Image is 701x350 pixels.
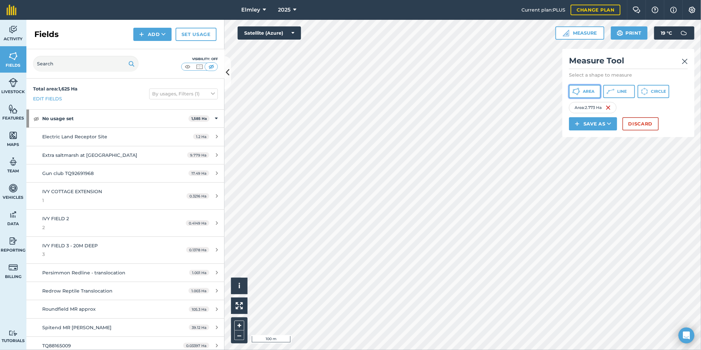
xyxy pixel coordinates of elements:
a: Electric Land Receptor Site1.2 Ha [26,128,224,146]
button: Circle [638,85,669,98]
span: IVY FIELD 2 [42,216,69,222]
span: Current plan : PLUS [521,6,565,14]
span: TQ88165009 [42,343,71,349]
img: fieldmargin Logo [7,5,17,15]
span: Gun club TQ92691968 [42,170,94,176]
span: 1.2 Ha [193,134,209,139]
a: Redrow Reptile Translocation1.003 Ha [26,282,224,300]
div: Open Intercom Messenger [679,328,694,343]
img: Ruler icon [563,30,569,36]
span: Spitend MR [PERSON_NAME] [42,325,112,331]
span: 0.4149 Ha [186,220,209,226]
span: i [238,282,240,290]
img: svg+xml;base64,PHN2ZyB4bWxucz0iaHR0cDovL3d3dy53My5vcmcvMjAwMC9zdmciIHdpZHRoPSI1NiIgaGVpZ2h0PSI2MC... [9,130,18,140]
a: IVY FIELD 220.4149 Ha [26,210,224,236]
span: 0.03397 Ha [183,343,209,348]
span: 0.3216 Ha [186,193,209,199]
p: Select a shape to measure [569,72,688,78]
img: svg+xml;base64,PD94bWwgdmVyc2lvbj0iMS4wIiBlbmNvZGluZz0idXRmLTgiPz4KPCEtLSBHZW5lcmF0b3I6IEFkb2JlIE... [9,262,18,272]
button: – [234,331,244,340]
a: Persimmon Redline - translocation1.001 Ha [26,264,224,282]
a: Spitend MR [PERSON_NAME]39.12 Ha [26,319,224,336]
img: svg+xml;base64,PHN2ZyB4bWxucz0iaHR0cDovL3d3dy53My5vcmcvMjAwMC9zdmciIHdpZHRoPSIxNyIgaGVpZ2h0PSIxNy... [670,6,677,14]
img: Four arrows, one pointing top left, one top right, one bottom right and the last bottom left [236,302,243,309]
button: Add [133,28,172,41]
img: svg+xml;base64,PHN2ZyB4bWxucz0iaHR0cDovL3d3dy53My5vcmcvMjAwMC9zdmciIHdpZHRoPSI1MCIgaGVpZ2h0PSI0MC... [184,63,192,70]
span: Circle [651,89,666,94]
a: Gun club TQ9269196817.49 Ha [26,164,224,182]
button: i [231,278,248,294]
span: 17.49 Ha [188,170,209,176]
img: svg+xml;base64,PD94bWwgdmVyc2lvbj0iMS4wIiBlbmNvZGluZz0idXRmLTgiPz4KPCEtLSBHZW5lcmF0b3I6IEFkb2JlIE... [677,26,690,40]
img: svg+xml;base64,PHN2ZyB4bWxucz0iaHR0cDovL3d3dy53My5vcmcvMjAwMC9zdmciIHdpZHRoPSI1NiIgaGVpZ2h0PSI2MC... [9,51,18,61]
button: Measure [555,26,604,40]
img: svg+xml;base64,PHN2ZyB4bWxucz0iaHR0cDovL3d3dy53My5vcmcvMjAwMC9zdmciIHdpZHRoPSIxNCIgaGVpZ2h0PSIyNC... [139,30,144,38]
h2: Fields [34,29,59,40]
span: Area [583,89,594,94]
a: Change plan [571,5,620,15]
a: Extra saltmarsh at [GEOGRAPHIC_DATA]9.779 Ha [26,146,224,164]
a: IVY COTTAGE EXTENSION10.3216 Ha [26,183,224,209]
strong: 1,585 Ha [191,116,207,121]
img: svg+xml;base64,PHN2ZyB4bWxucz0iaHR0cDovL3d3dy53My5vcmcvMjAwMC9zdmciIHdpZHRoPSI1MCIgaGVpZ2h0PSI0MC... [195,63,204,70]
span: 1 [42,197,166,204]
div: No usage set1,585 Ha [26,110,224,127]
span: 39.12 Ha [189,325,209,330]
span: 19 ° C [661,26,672,40]
img: svg+xml;base64,PHN2ZyB4bWxucz0iaHR0cDovL3d3dy53My5vcmcvMjAwMC9zdmciIHdpZHRoPSI1MCIgaGVpZ2h0PSI0MC... [207,63,216,70]
a: Set usage [176,28,217,41]
img: svg+xml;base64,PD94bWwgdmVyc2lvbj0iMS4wIiBlbmNvZGluZz0idXRmLTgiPz4KPCEtLSBHZW5lcmF0b3I6IEFkb2JlIE... [9,78,18,87]
img: svg+xml;base64,PD94bWwgdmVyc2lvbj0iMS4wIiBlbmNvZGluZz0idXRmLTgiPz4KPCEtLSBHZW5lcmF0b3I6IEFkb2JlIE... [9,25,18,35]
strong: Total area : 1,625 Ha [33,86,78,92]
img: svg+xml;base64,PD94bWwgdmVyc2lvbj0iMS4wIiBlbmNvZGluZz0idXRmLTgiPz4KPCEtLSBHZW5lcmF0b3I6IEFkb2JlIE... [9,330,18,336]
input: Search [33,56,139,72]
img: svg+xml;base64,PHN2ZyB4bWxucz0iaHR0cDovL3d3dy53My5vcmcvMjAwMC9zdmciIHdpZHRoPSIxNCIgaGVpZ2h0PSIyNC... [575,120,580,128]
strong: No usage set [42,110,188,127]
a: IVY FIELD 3 - 20M DEEP30.1378 Ha [26,237,224,263]
span: IVY FIELD 3 - 20M DEEP [42,243,98,249]
button: Line [603,85,635,98]
button: Save as [569,117,617,130]
span: IVY COTTAGE EXTENSION [42,189,102,194]
div: Visibility: Off [181,56,218,62]
span: Line [617,89,627,94]
span: 2 [42,224,166,231]
span: 105.3 Ha [189,306,209,312]
img: svg+xml;base64,PD94bWwgdmVyc2lvbj0iMS4wIiBlbmNvZGluZz0idXRmLTgiPz4KPCEtLSBHZW5lcmF0b3I6IEFkb2JlIE... [9,210,18,220]
span: Redrow Reptile Translocation [42,288,113,294]
button: Satellite (Azure) [238,26,301,40]
span: 0.1378 Ha [186,247,209,253]
span: 9.779 Ha [187,152,209,158]
span: Roundfield MR approx [42,306,96,312]
h2: Measure Tool [569,55,688,69]
button: By usages, Filters (1) [149,88,218,99]
span: 1.001 Ha [189,270,209,275]
img: svg+xml;base64,PHN2ZyB4bWxucz0iaHR0cDovL3d3dy53My5vcmcvMjAwMC9zdmciIHdpZHRoPSIxOSIgaGVpZ2h0PSIyNC... [128,60,135,68]
img: Two speech bubbles overlapping with the left bubble in the forefront [633,7,641,13]
img: A question mark icon [651,7,659,13]
div: Area : 2.773 Ha [569,102,617,113]
img: svg+xml;base64,PD94bWwgdmVyc2lvbj0iMS4wIiBlbmNvZGluZz0idXRmLTgiPz4KPCEtLSBHZW5lcmF0b3I6IEFkb2JlIE... [9,236,18,246]
img: svg+xml;base64,PHN2ZyB4bWxucz0iaHR0cDovL3d3dy53My5vcmcvMjAwMC9zdmciIHdpZHRoPSI1NiIgaGVpZ2h0PSI2MC... [9,104,18,114]
span: 1.003 Ha [188,288,209,294]
img: svg+xml;base64,PHN2ZyB4bWxucz0iaHR0cDovL3d3dy53My5vcmcvMjAwMC9zdmciIHdpZHRoPSIyMiIgaGVpZ2h0PSIzMC... [682,57,688,65]
img: svg+xml;base64,PD94bWwgdmVyc2lvbj0iMS4wIiBlbmNvZGluZz0idXRmLTgiPz4KPCEtLSBHZW5lcmF0b3I6IEFkb2JlIE... [9,183,18,193]
span: Electric Land Receptor Site [42,134,107,140]
button: Print [611,26,648,40]
button: Discard [622,117,659,130]
img: svg+xml;base64,PHN2ZyB4bWxucz0iaHR0cDovL3d3dy53My5vcmcvMjAwMC9zdmciIHdpZHRoPSIxOCIgaGVpZ2h0PSIyNC... [33,115,39,122]
button: 19 °C [654,26,694,40]
span: Persimmon Redline - translocation [42,270,125,276]
span: Extra saltmarsh at [GEOGRAPHIC_DATA] [42,152,137,158]
span: 3 [42,251,166,258]
button: + [234,321,244,331]
img: svg+xml;base64,PHN2ZyB4bWxucz0iaHR0cDovL3d3dy53My5vcmcvMjAwMC9zdmciIHdpZHRoPSIxOSIgaGVpZ2h0PSIyNC... [617,29,623,37]
a: Roundfield MR approx105.3 Ha [26,300,224,318]
img: A cog icon [688,7,696,13]
img: svg+xml;base64,PD94bWwgdmVyc2lvbj0iMS4wIiBlbmNvZGluZz0idXRmLTgiPz4KPCEtLSBHZW5lcmF0b3I6IEFkb2JlIE... [9,157,18,167]
button: Area [569,85,601,98]
img: svg+xml;base64,PHN2ZyB4bWxucz0iaHR0cDovL3d3dy53My5vcmcvMjAwMC9zdmciIHdpZHRoPSIxNiIgaGVpZ2h0PSIyNC... [606,104,611,112]
span: 2025 [278,6,291,14]
span: Elmley [242,6,260,14]
a: Edit fields [33,95,62,102]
